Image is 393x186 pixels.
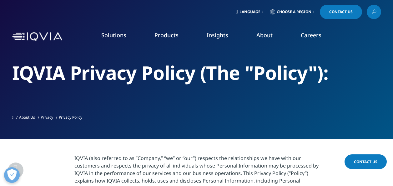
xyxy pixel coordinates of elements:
img: IQVIA Healthcare Information Technology and Pharma Clinical Research Company [12,32,62,41]
span: Contact Us [329,10,353,14]
a: Contact Us [345,154,387,169]
a: Careers [301,31,321,39]
a: Solutions [101,31,126,39]
span: Choose a Region [277,9,311,14]
a: Contact Us [320,5,362,19]
a: Privacy [41,115,53,120]
a: About [256,31,273,39]
a: About Us [19,115,35,120]
a: Insights [207,31,228,39]
h2: IQVIA Privacy Policy (The "Policy"): [12,61,381,85]
button: Open Preferences [4,167,20,183]
span: Language [239,9,260,14]
a: Products [154,31,179,39]
span: Contact Us [354,159,377,164]
span: Privacy Policy [59,115,82,120]
nav: Primary [65,22,381,51]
